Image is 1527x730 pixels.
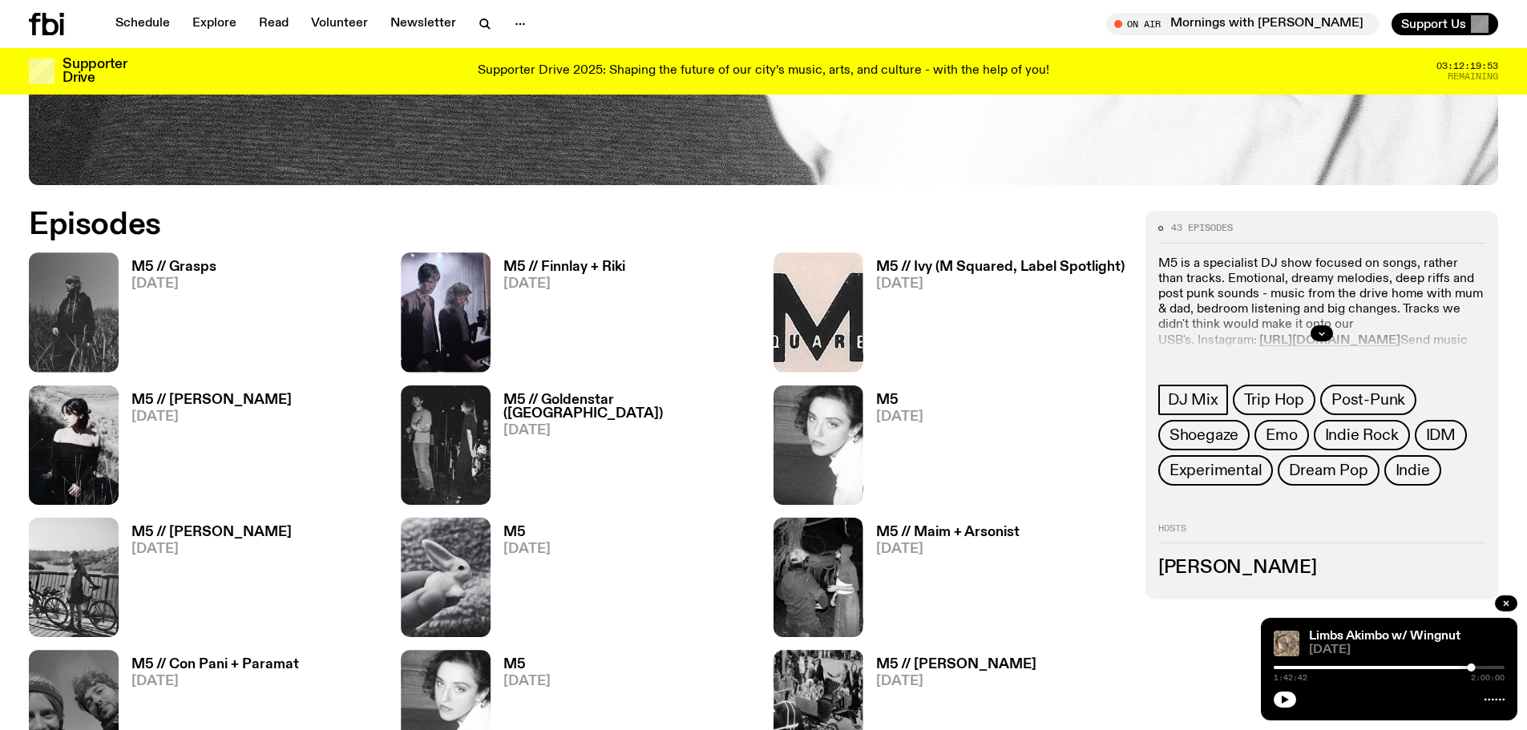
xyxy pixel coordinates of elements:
span: [DATE] [131,542,292,556]
a: Volunteer [301,13,378,35]
a: M5 // Goldenstar ([GEOGRAPHIC_DATA])[DATE] [491,393,753,505]
span: [DATE] [503,675,551,688]
span: [DATE] [131,410,292,424]
a: Indie [1384,455,1441,486]
p: M5 is a specialist DJ show focused on songs, rather than tracks. Emotional, dreamy melodies, deep... [1158,256,1485,395]
h3: M5 // [PERSON_NAME] [876,658,1036,672]
span: 2:00:00 [1471,674,1505,682]
span: [DATE] [876,277,1125,291]
span: Indie [1396,462,1430,479]
h3: M5 // Finnlay + Riki [503,260,625,274]
a: M5 // [PERSON_NAME][DATE] [119,526,292,637]
h2: Episodes [29,211,1002,240]
a: Limbs Akimbo w/ Wingnut [1309,630,1460,643]
a: M5 // Maim + Arsonist[DATE] [863,526,1020,637]
span: Trip Hop [1244,391,1304,409]
span: IDM [1426,426,1456,444]
span: [DATE] [131,277,216,291]
a: M5[DATE] [491,526,551,637]
span: 03:12:19:53 [1436,62,1498,71]
h3: M5 [503,526,551,539]
a: M5 // Grasps[DATE] [119,260,216,372]
h3: M5 [503,658,551,672]
a: Read [249,13,298,35]
span: [DATE] [503,277,625,291]
h3: M5 // Con Pani + Paramat [131,658,299,672]
h3: M5 // Goldenstar ([GEOGRAPHIC_DATA]) [503,393,753,421]
span: [DATE] [503,542,551,556]
span: Post-Punk [1331,391,1405,409]
a: Newsletter [381,13,466,35]
a: Explore [183,13,246,35]
span: 1:42:42 [1274,674,1307,682]
span: Experimental [1169,462,1262,479]
span: [DATE] [876,675,1036,688]
h3: Supporter Drive [63,58,127,85]
a: Emo [1254,420,1308,450]
a: Schedule [106,13,180,35]
span: [DATE] [876,410,923,424]
a: Experimental [1158,455,1274,486]
a: Post-Punk [1320,385,1416,415]
span: Shoegaze [1169,426,1238,444]
span: Emo [1266,426,1297,444]
a: M5 // Finnlay + Riki[DATE] [491,260,625,372]
span: Support Us [1401,17,1466,31]
span: 43 episodes [1171,224,1233,232]
h3: M5 // Grasps [131,260,216,274]
a: IDM [1415,420,1467,450]
button: Support Us [1392,13,1498,35]
h3: M5 [876,393,923,407]
a: DJ Mix [1158,385,1228,415]
h3: M5 // Ivy (M Squared, Label Spotlight) [876,260,1125,274]
img: A black and white photo of Lilly wearing a white blouse and looking up at the camera. [774,385,863,505]
a: Dream Pop [1278,455,1379,486]
span: [DATE] [131,675,299,688]
a: M5 // [PERSON_NAME][DATE] [119,393,292,505]
span: Dream Pop [1289,462,1367,479]
a: M5[DATE] [863,393,923,505]
span: [DATE] [876,542,1020,556]
span: DJ Mix [1168,391,1218,409]
h3: M5 // [PERSON_NAME] [131,526,292,539]
h2: Hosts [1158,524,1485,543]
a: M5 // Ivy (M Squared, Label Spotlight)[DATE] [863,260,1125,372]
a: Shoegaze [1158,420,1250,450]
span: [DATE] [503,424,753,438]
a: Trip Hop [1233,385,1315,415]
h3: M5 // [PERSON_NAME] [131,393,292,407]
span: Indie Rock [1325,426,1399,444]
a: Indie Rock [1314,420,1410,450]
h3: [PERSON_NAME] [1158,559,1485,577]
h3: M5 // Maim + Arsonist [876,526,1020,539]
button: On AirMornings with [PERSON_NAME] / [PERSON_NAME] [PERSON_NAME] and mmilton interview [1106,13,1379,35]
span: Remaining [1448,72,1498,81]
p: Supporter Drive 2025: Shaping the future of our city’s music, arts, and culture - with the help o... [478,64,1049,79]
span: [DATE] [1309,644,1505,656]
